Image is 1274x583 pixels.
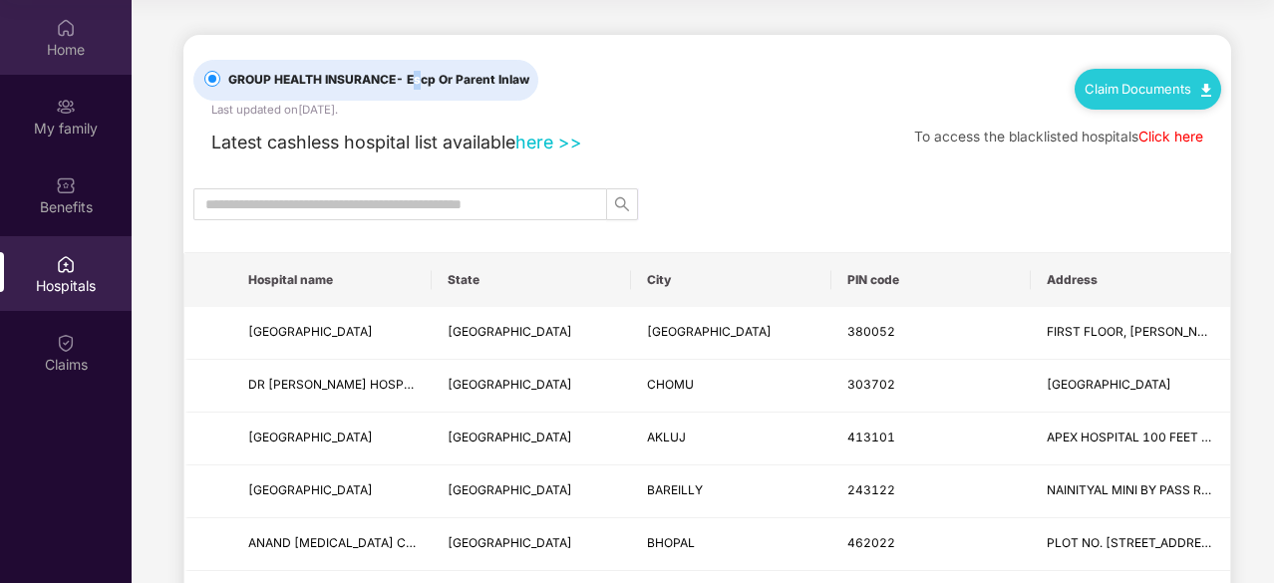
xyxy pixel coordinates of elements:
[1201,84,1211,97] img: svg+xml;base64,PHN2ZyB4bWxucz0iaHR0cDovL3d3dy53My5vcmcvMjAwMC9zdmciIHdpZHRoPSIxMC40IiBoZWlnaHQ9Ij...
[248,324,373,339] span: [GEOGRAPHIC_DATA]
[847,324,895,339] span: 380052
[232,360,432,413] td: DR C M CHOPA HOSPITAL AND HEART CARE CENTER
[1031,413,1230,465] td: APEX HOSPITAL 100 FEET BYPASS ROAD AKLUJ
[1138,129,1203,145] a: Click here
[448,324,572,339] span: [GEOGRAPHIC_DATA]
[56,254,76,274] img: svg+xml;base64,PHN2ZyBpZD0iSG9zcGl0YWxzIiB4bWxucz0iaHR0cDovL3d3dy53My5vcmcvMjAwMC9zdmciIHdpZHRoPS...
[631,465,830,518] td: BAREILLY
[847,377,895,392] span: 303702
[1047,482,1227,497] span: NAINITYAL MINI BY PASS ROAD
[1031,307,1230,360] td: FIRST FLOOR, SURYADEEP TOWERS SHOPPING COMPLEX
[432,413,631,465] td: MAHARASHTRA
[232,413,432,465] td: RANE HOSPITAL
[631,360,830,413] td: CHOMU
[248,272,416,288] span: Hospital name
[1031,465,1230,518] td: NAINITYAL MINI BY PASS ROAD
[232,253,432,307] th: Hospital name
[211,101,338,119] div: Last updated on [DATE] .
[432,465,631,518] td: UTTAR PRADESH
[232,518,432,571] td: ANAND JOINT REPLACEMENT CENTRE
[1031,253,1230,307] th: Address
[606,188,638,220] button: search
[631,253,830,307] th: City
[56,18,76,38] img: svg+xml;base64,PHN2ZyBpZD0iSG9tZSIgeG1sbnM9Imh0dHA6Ly93d3cudzMub3JnLzIwMDAvc3ZnIiB3aWR0aD0iMjAiIG...
[56,175,76,195] img: svg+xml;base64,PHN2ZyBpZD0iQmVuZWZpdHMiIHhtbG5zPSJodHRwOi8vd3d3LnczLm9yZy8yMDAwL3N2ZyIgd2lkdGg9Ij...
[220,71,537,90] span: GROUP HEALTH INSURANCE
[914,129,1138,145] span: To access the blacklisted hospitals
[631,307,830,360] td: AHMEDABAD
[232,307,432,360] td: ADITYA EYE HOSPITAL
[647,482,703,497] span: BAREILLY
[56,333,76,353] img: svg+xml;base64,PHN2ZyBpZD0iQ2xhaW0iIHhtbG5zPSJodHRwOi8vd3d3LnczLm9yZy8yMDAwL3N2ZyIgd2lkdGg9IjIwIi...
[1031,360,1230,413] td: GANESH VIHAR COLONY
[1085,81,1211,97] a: Claim Documents
[631,518,830,571] td: BHOPAL
[56,97,76,117] img: svg+xml;base64,PHN2ZyB3aWR0aD0iMjAiIGhlaWdodD0iMjAiIHZpZXdCb3g9IjAgMCAyMCAyMCIgZmlsbD0ibm9uZSIgeG...
[847,535,895,550] span: 462022
[432,307,631,360] td: GUJARAT
[248,482,373,497] span: [GEOGRAPHIC_DATA]
[432,518,631,571] td: MADHYA PRADESH
[211,132,515,152] span: Latest cashless hospital list available
[647,324,772,339] span: [GEOGRAPHIC_DATA]
[631,413,830,465] td: AKLUJ
[847,482,895,497] span: 243122
[448,482,572,497] span: [GEOGRAPHIC_DATA]
[515,132,582,152] a: here >>
[448,430,572,444] span: [GEOGRAPHIC_DATA]
[248,377,585,392] span: DR [PERSON_NAME] HOSPITAL AND [GEOGRAPHIC_DATA]
[432,253,631,307] th: State
[647,430,686,444] span: AKLUJ
[448,377,572,392] span: [GEOGRAPHIC_DATA]
[647,535,695,550] span: BHOPAL
[232,465,432,518] td: BHASKAR HOSPITAL
[647,377,694,392] span: CHOMU
[432,360,631,413] td: RAJASTHAN
[607,196,637,212] span: search
[847,430,895,444] span: 413101
[396,72,529,87] span: - Escp Or Parent Inlaw
[831,253,1031,307] th: PIN code
[248,535,445,550] span: ANAND [MEDICAL_DATA] CENTRE
[1031,518,1230,571] td: PLOT NO. 5, 6, SHRAVANKANTA ESTATE, OPP. BHARAT PETROL PUMP, NARELLA BYPASS ROAD
[448,535,572,550] span: [GEOGRAPHIC_DATA]
[1047,272,1214,288] span: Address
[248,430,373,444] span: [GEOGRAPHIC_DATA]
[1047,377,1171,392] span: [GEOGRAPHIC_DATA]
